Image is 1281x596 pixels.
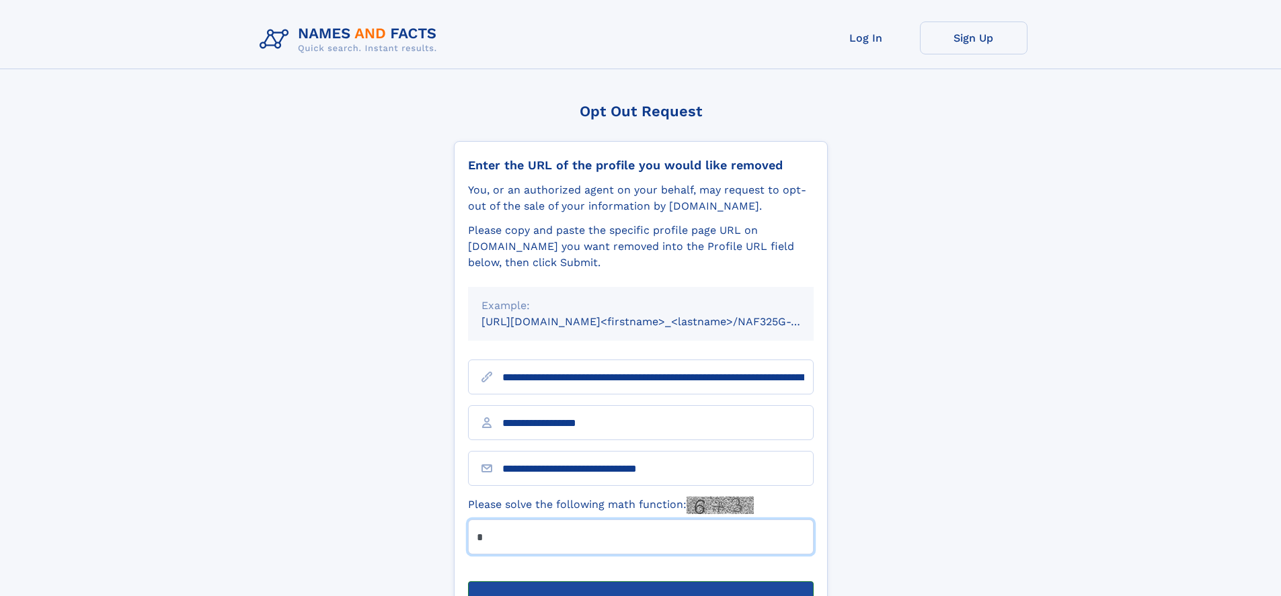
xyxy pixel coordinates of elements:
[812,22,920,54] a: Log In
[481,298,800,314] div: Example:
[454,103,828,120] div: Opt Out Request
[468,158,814,173] div: Enter the URL of the profile you would like removed
[468,222,814,271] div: Please copy and paste the specific profile page URL on [DOMAIN_NAME] you want removed into the Pr...
[481,315,839,328] small: [URL][DOMAIN_NAME]<firstname>_<lastname>/NAF325G-xxxxxxxx
[468,497,754,514] label: Please solve the following math function:
[468,182,814,214] div: You, or an authorized agent on your behalf, may request to opt-out of the sale of your informatio...
[920,22,1027,54] a: Sign Up
[254,22,448,58] img: Logo Names and Facts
